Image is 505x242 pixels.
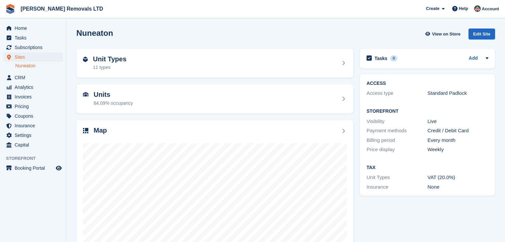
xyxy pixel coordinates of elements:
span: Account [482,6,499,12]
span: Booking Portal [15,163,54,173]
a: menu [3,73,63,82]
h2: ACCESS [367,81,488,86]
a: [PERSON_NAME] Removals LTD [18,3,106,14]
a: menu [3,92,63,101]
a: View on Store [424,29,463,39]
img: stora-icon-8386f47178a22dfd0bd8f6a31ec36ba5ce8667c1dd55bd0f319d3a0aa187defe.svg [5,4,15,14]
a: menu [3,52,63,62]
div: Insurance [367,183,428,191]
h2: Tax [367,165,488,170]
div: Billing period [367,137,428,144]
a: Preview store [55,164,63,172]
a: Unit Types 11 types [76,49,353,78]
img: Paul Withers [474,5,481,12]
div: Access type [367,90,428,97]
div: 11 types [93,64,126,71]
a: menu [3,121,63,130]
h2: Nuneaton [76,29,113,37]
a: menu [3,140,63,150]
a: Edit Site [468,29,495,42]
div: 0 [390,55,398,61]
div: Visibility [367,118,428,125]
a: menu [3,111,63,121]
span: Capital [15,140,54,150]
h2: Storefront [367,109,488,114]
a: menu [3,24,63,33]
div: Weekly [428,146,489,153]
div: Edit Site [468,29,495,39]
span: Home [15,24,54,33]
a: menu [3,131,63,140]
a: Nuneaton [15,63,63,69]
h2: Unit Types [93,55,126,63]
span: Insurance [15,121,54,130]
img: map-icn-33ee37083ee616e46c38cad1a60f524a97daa1e2b2c8c0bc3eb3415660979fc1.svg [83,128,88,133]
span: Invoices [15,92,54,101]
div: Live [428,118,489,125]
h2: Units [94,91,133,98]
span: Coupons [15,111,54,121]
a: menu [3,163,63,173]
a: Units 84.09% occupancy [76,84,353,113]
h2: Map [94,127,107,134]
span: Storefront [6,155,66,162]
img: unit-type-icn-2b2737a686de81e16bb02015468b77c625bbabd49415b5ef34ead5e3b44a266d.svg [83,57,88,62]
span: Subscriptions [15,43,54,52]
a: Add [469,55,478,62]
img: unit-icn-7be61d7bf1b0ce9d3e12c5938cc71ed9869f7b940bace4675aadf7bd6d80202e.svg [83,92,88,97]
div: 84.09% occupancy [94,100,133,107]
span: Pricing [15,102,54,111]
div: Credit / Debit Card [428,127,489,135]
div: Standard Padlock [428,90,489,97]
div: Every month [428,137,489,144]
div: None [428,183,489,191]
span: Settings [15,131,54,140]
a: menu [3,102,63,111]
span: CRM [15,73,54,82]
span: Sites [15,52,54,62]
div: Unit Types [367,174,428,181]
h2: Tasks [375,55,387,61]
div: Payment methods [367,127,428,135]
div: VAT (20.0%) [428,174,489,181]
span: Tasks [15,33,54,42]
div: Price display [367,146,428,153]
span: Analytics [15,83,54,92]
a: menu [3,33,63,42]
span: Create [426,5,439,12]
a: menu [3,83,63,92]
span: View on Store [432,31,461,37]
a: menu [3,43,63,52]
span: Help [459,5,468,12]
